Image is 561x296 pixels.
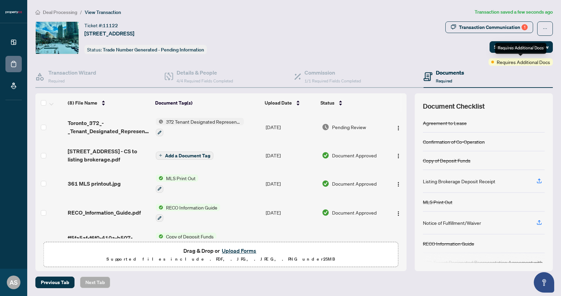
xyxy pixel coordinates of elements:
span: Drag & Drop or [183,246,258,255]
div: Status: [84,45,207,54]
span: Copy of Deposit Funds [163,233,216,240]
td: [DATE] [263,227,319,256]
button: Logo [393,207,404,218]
img: Document Status [322,238,329,246]
img: Logo [396,153,401,159]
span: Deal Processing [43,9,77,15]
button: Submit for Admin Review [490,41,553,53]
span: RECO Information Guide [163,204,220,211]
span: [STREET_ADDRESS] [84,29,134,37]
span: AS [10,278,18,287]
td: [DATE] [263,112,319,142]
img: Status Icon [156,204,163,211]
p: Supported files include .PDF, .JPG, .JPEG, .PNG under 25 MB [48,255,394,263]
img: Document Status [322,123,329,131]
img: Status Icon [156,118,163,125]
div: 1 [522,24,528,30]
button: Transaction Communication1 [445,21,533,33]
span: [STREET_ADDRESS] - CS to listing brokerage.pdf [68,147,150,163]
span: 4/4 Required Fields Completed [177,78,233,83]
button: Status IconMLS Print Out [156,174,198,193]
span: Document Approved [332,238,377,246]
img: IMG-C12399026_1.jpg [36,22,79,54]
button: Previous Tab [35,277,75,288]
img: Document Status [322,152,329,159]
td: [DATE] [263,198,319,228]
img: Document Status [322,209,329,216]
span: RECO_Information_Guide.pdf [68,208,141,217]
button: Upload Forms [220,246,258,255]
div: Agreement to Lease [423,119,467,127]
span: Pending Review [332,123,366,131]
span: 11122 [103,22,118,29]
button: Status IconCopy of Deposit Funds [156,233,216,251]
span: 361 MLS printout.jpg [68,180,121,188]
img: Logo [396,125,401,131]
button: Logo [393,122,404,133]
button: Logo [393,236,404,247]
button: Status Icon372 Tenant Designated Representation Agreement with Company Schedule A [156,118,244,136]
img: Status Icon [156,233,163,240]
th: (8) File Name [65,93,152,112]
span: 372 Tenant Designated Representation Agreement with Company Schedule A [163,118,244,125]
div: Listing Brokerage Deposit Receipt [423,177,495,185]
div: Notice of Fulfillment/Waiver [423,219,481,227]
th: Upload Date [262,93,318,112]
img: Logo [396,182,401,187]
div: Confirmation of Co-Operation [423,138,485,145]
span: Document Approved [332,152,377,159]
span: Submit for Admin Review [494,42,548,52]
span: Document Checklist [423,102,485,111]
img: logo [5,10,22,14]
button: Next Tab [80,277,110,288]
img: Status Icon [156,174,163,182]
span: Upload Date [265,99,292,107]
button: Logo [393,178,404,189]
button: Open asap [534,272,554,293]
img: Document Status [322,180,329,187]
span: (8) File Name [68,99,97,107]
span: ff5fa5af-f6f0-410a-b507-4c1e08ed2601 1.JPG [68,234,150,250]
span: Toronto_372_-_Tenant_Designated_Representation_Agreement_-_Authority_for_Lease_or_Purchase.pdf [68,119,150,135]
span: 1/1 Required Fields Completed [304,78,361,83]
h4: Details & People [177,68,233,77]
span: Document Approved [332,209,377,216]
div: Transaction Communication [459,22,528,33]
h4: Commission [304,68,361,77]
article: Transaction saved a few seconds ago [475,8,553,16]
button: Add a Document Tag [156,152,213,160]
span: MLS Print Out [163,174,198,182]
span: Trade Number Generated - Pending Information [103,47,204,53]
div: MLS Print Out [423,198,452,206]
span: Requires Additional Docs [497,58,550,66]
span: View Transaction [85,9,121,15]
li: / [80,8,82,16]
span: Required [436,78,452,83]
div: Copy of Deposit Funds [423,157,471,164]
button: Logo [393,150,404,161]
img: Logo [396,211,401,216]
th: Status [318,93,385,112]
span: ellipsis [543,26,547,31]
span: plus [159,154,162,157]
span: Document Approved [332,180,377,187]
span: Add a Document Tag [165,153,210,158]
span: Previous Tab [41,277,69,288]
h4: Documents [436,68,464,77]
span: Drag & Drop orUpload FormsSupported files include .PDF, .JPG, .JPEG, .PNG under25MB [44,242,398,267]
span: Status [320,99,334,107]
div: Ticket #: [84,21,118,29]
span: home [35,10,40,15]
h4: Transaction Wizard [48,68,96,77]
td: [DATE] [263,142,319,169]
button: Status IconRECO Information Guide [156,204,220,222]
th: Document Tag(s) [152,93,262,112]
div: RECO Information Guide [423,240,474,247]
span: Required [48,78,65,83]
td: [DATE] [263,169,319,198]
div: Requires Additional Docs [495,43,546,54]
